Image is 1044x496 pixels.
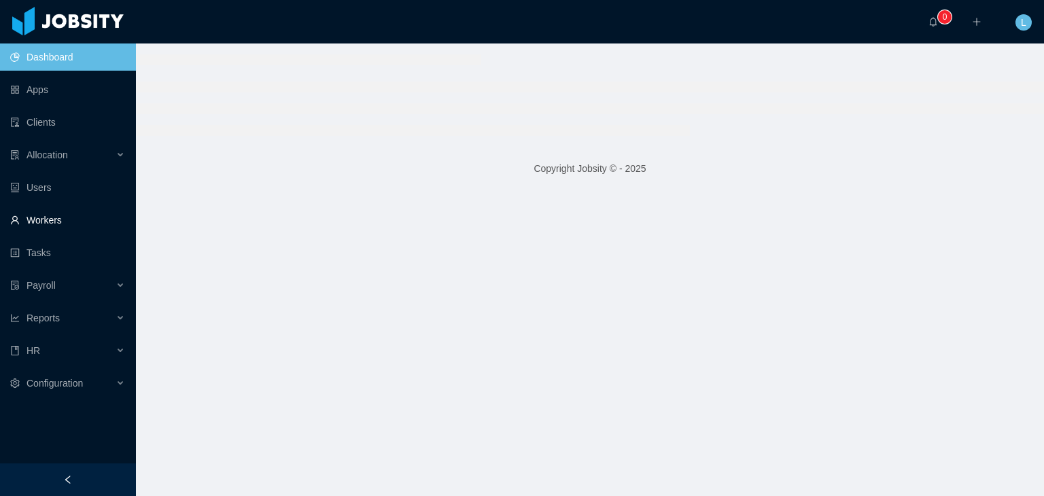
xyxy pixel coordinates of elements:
[136,145,1044,192] footer: Copyright Jobsity © - 2025
[938,10,952,24] sup: 0
[10,43,125,71] a: icon: pie-chartDashboard
[10,239,125,266] a: icon: profileTasks
[10,207,125,234] a: icon: userWorkers
[27,313,60,323] span: Reports
[10,109,125,136] a: icon: auditClients
[27,149,68,160] span: Allocation
[10,281,20,290] i: icon: file-protect
[10,378,20,388] i: icon: setting
[10,174,125,201] a: icon: robotUsers
[10,150,20,160] i: icon: solution
[972,17,981,26] i: icon: plus
[1021,14,1026,31] span: L
[10,346,20,355] i: icon: book
[10,76,125,103] a: icon: appstoreApps
[27,378,83,389] span: Configuration
[27,345,40,356] span: HR
[27,280,56,291] span: Payroll
[10,313,20,323] i: icon: line-chart
[928,17,938,26] i: icon: bell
